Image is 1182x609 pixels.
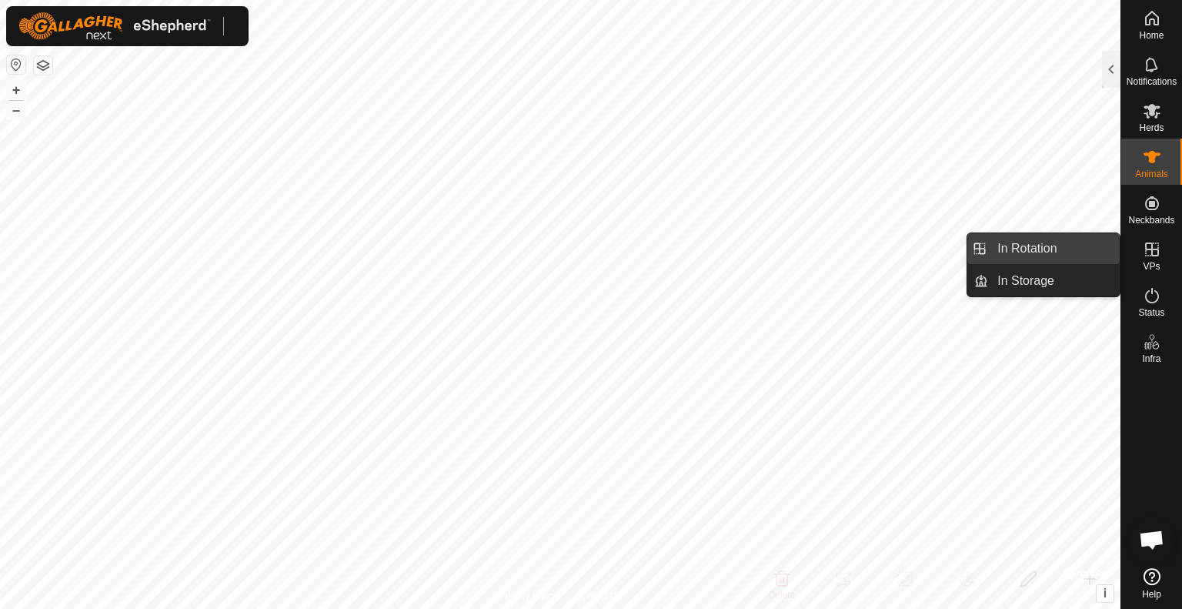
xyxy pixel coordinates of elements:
[997,239,1057,258] span: In Rotation
[576,589,621,603] a: Contact Us
[1129,517,1175,563] div: Open chat
[1135,169,1168,179] span: Animals
[988,233,1120,264] a: In Rotation
[1128,216,1174,225] span: Neckbands
[1143,262,1160,271] span: VPs
[7,101,25,119] button: –
[967,266,1120,296] li: In Storage
[34,56,52,75] button: Map Layers
[1097,585,1114,602] button: i
[988,266,1120,296] a: In Storage
[1127,77,1177,86] span: Notifications
[997,272,1054,290] span: In Storage
[7,55,25,74] button: Reset Map
[1121,562,1182,605] a: Help
[1139,31,1164,40] span: Home
[967,233,1120,264] li: In Rotation
[1142,354,1160,363] span: Infra
[499,589,557,603] a: Privacy Policy
[1139,123,1164,132] span: Herds
[1104,587,1107,600] span: i
[18,12,211,40] img: Gallagher Logo
[7,81,25,99] button: +
[1142,590,1161,599] span: Help
[1138,308,1164,317] span: Status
